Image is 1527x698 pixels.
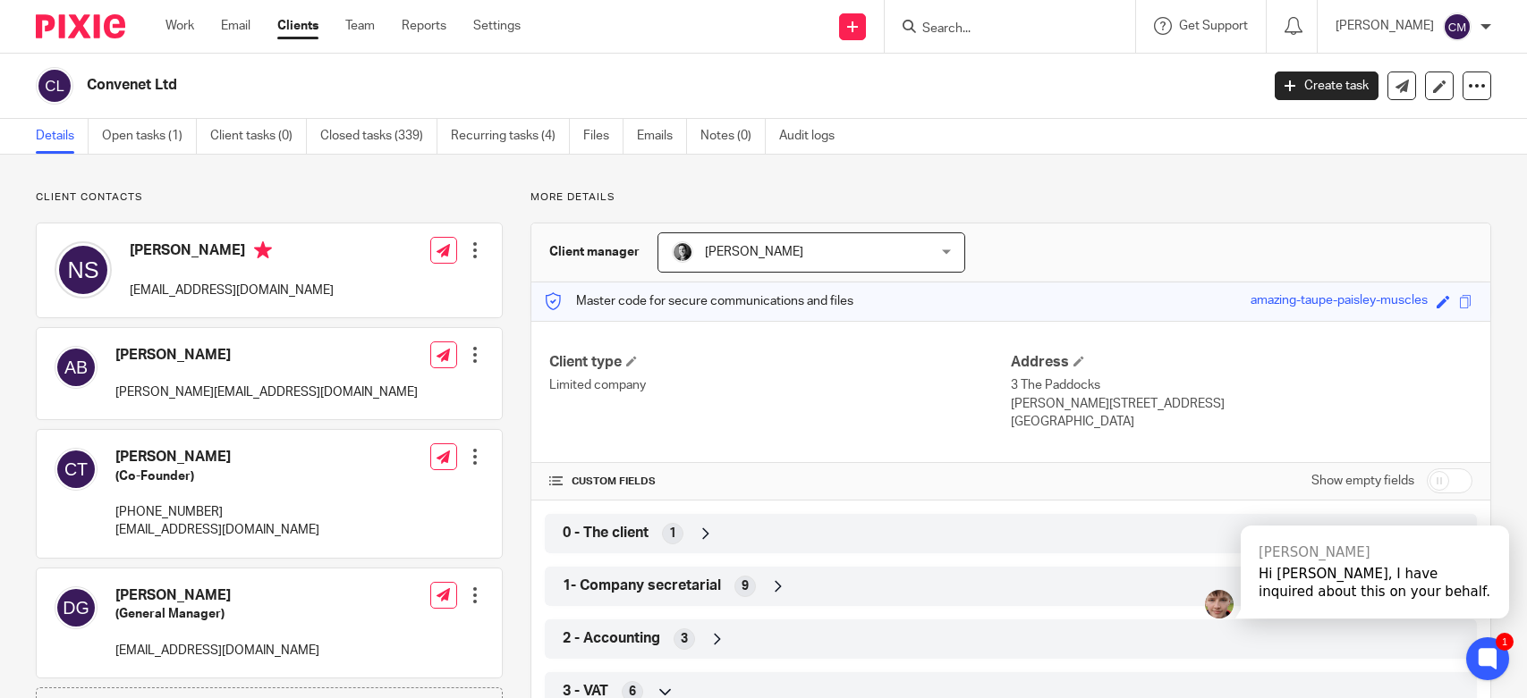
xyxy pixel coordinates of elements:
[165,17,194,35] a: Work
[115,605,319,623] h5: (General Manager)
[55,241,112,299] img: svg%3E
[1011,413,1472,431] p: [GEOGRAPHIC_DATA]
[210,119,307,154] a: Client tasks (0)
[102,119,197,154] a: Open tasks (1)
[115,642,319,660] p: [EMAIL_ADDRESS][DOMAIN_NAME]
[473,17,521,35] a: Settings
[1011,353,1472,372] h4: Address
[545,292,853,310] p: Master code for secure communications and files
[742,577,749,595] span: 9
[1443,13,1472,41] img: svg%3E
[55,586,98,629] img: svg%3E
[920,21,1082,38] input: Search
[277,17,318,35] a: Clients
[1259,543,1491,561] div: [PERSON_NAME]
[705,246,803,258] span: [PERSON_NAME]
[130,282,334,299] p: [EMAIL_ADDRESS][DOMAIN_NAME]
[583,119,624,154] a: Files
[1011,376,1472,394] p: 3 The Paddocks
[681,630,688,648] span: 3
[115,383,418,401] p: [PERSON_NAME][EMAIL_ADDRESS][DOMAIN_NAME]
[1311,472,1414,490] label: Show empty fields
[345,17,375,35] a: Team
[563,576,721,595] span: 1- Company secretarial
[36,190,503,205] p: Client contacts
[672,241,693,263] img: DSC_9061-3.jpg
[130,241,334,264] h4: [PERSON_NAME]
[451,119,570,154] a: Recurring tasks (4)
[1011,395,1472,413] p: [PERSON_NAME][STREET_ADDRESS]
[1205,590,1234,618] img: Chy10dY5LEHvj3TC4UfDpNBP8wd5IkGYgqMBIwt0Bvokvgbo6HzD3csUxYwJb3u3T6n1DKehDzt.jpg
[549,243,640,261] h3: Client manager
[549,353,1011,372] h4: Client type
[36,119,89,154] a: Details
[36,14,125,38] img: Pixie
[320,119,437,154] a: Closed tasks (339)
[115,521,319,539] p: [EMAIL_ADDRESS][DOMAIN_NAME]
[1179,20,1248,32] span: Get Support
[254,241,272,259] i: Primary
[1259,565,1491,601] div: Hi [PERSON_NAME], I have inquired about this on your behalf.
[55,346,98,389] img: svg%3E
[563,524,649,542] span: 0 - The client
[530,190,1491,205] p: More details
[402,17,446,35] a: Reports
[779,119,848,154] a: Audit logs
[549,376,1011,394] p: Limited company
[563,629,660,648] span: 2 - Accounting
[115,467,319,485] h5: (Co-Founder)
[36,67,73,105] img: svg%3E
[115,346,418,365] h4: [PERSON_NAME]
[87,76,1015,95] h2: Convenet Ltd
[669,525,676,542] span: 1
[1275,71,1379,100] a: Create task
[1251,291,1428,312] div: amazing-taupe-paisley-muscles
[115,586,319,605] h4: [PERSON_NAME]
[221,17,250,35] a: Email
[637,119,687,154] a: Emails
[115,503,319,521] p: [PHONE_NUMBER]
[549,475,1011,489] h4: CUSTOM FIELDS
[1336,17,1434,35] p: [PERSON_NAME]
[1496,633,1514,651] div: 1
[700,119,766,154] a: Notes (0)
[115,448,319,467] h4: [PERSON_NAME]
[55,448,98,491] img: svg%3E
